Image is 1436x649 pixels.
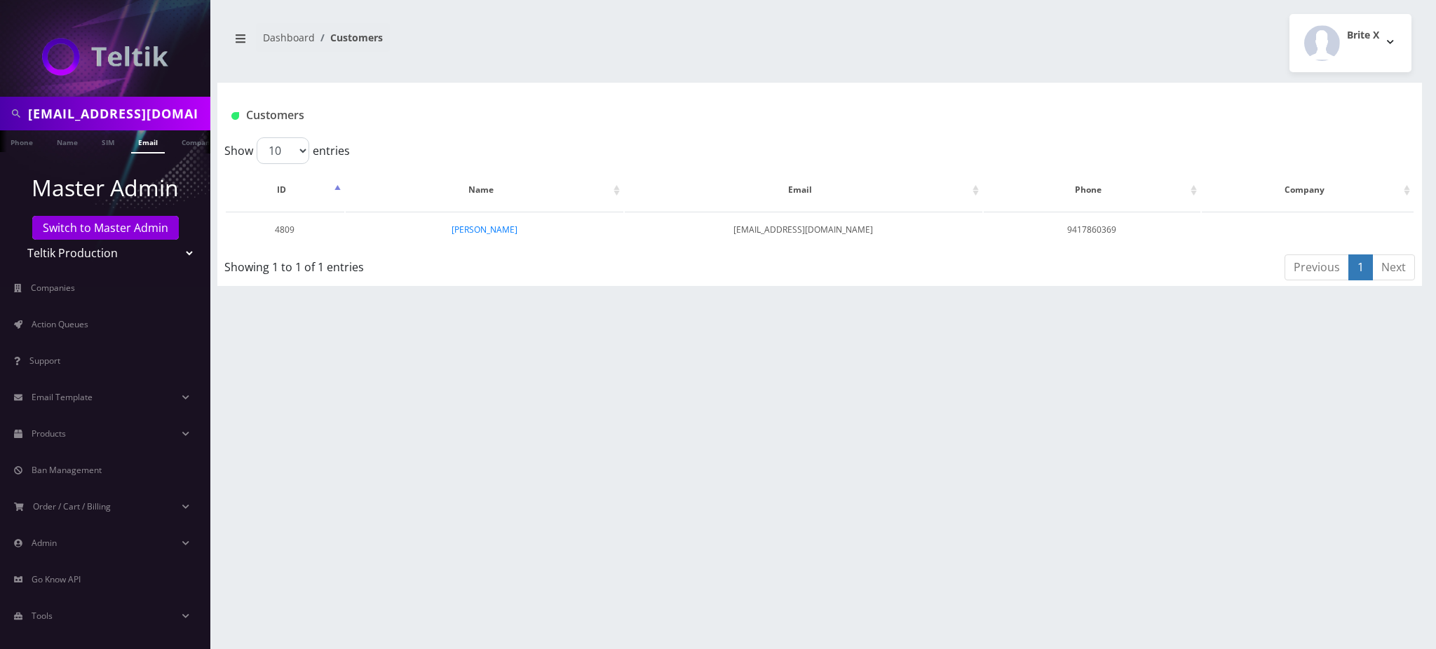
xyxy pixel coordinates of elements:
[32,216,179,240] a: Switch to Master Admin
[263,31,315,44] a: Dashboard
[42,38,168,76] img: Teltik Production
[1202,170,1414,210] th: Company: activate to sort column ascending
[28,100,207,127] input: Search in Company
[452,224,517,235] a: [PERSON_NAME]
[32,573,81,585] span: Go Know API
[224,137,350,164] label: Show entries
[32,610,53,622] span: Tools
[257,137,309,164] select: Showentries
[32,537,57,549] span: Admin
[50,130,85,152] a: Name
[33,500,111,512] span: Order / Cart / Billing
[984,212,1200,247] td: 9417860369
[1347,29,1379,41] h2: Brite X
[625,212,982,247] td: [EMAIL_ADDRESS][DOMAIN_NAME]
[1372,254,1415,280] a: Next
[346,170,623,210] th: Name: activate to sort column ascending
[625,170,982,210] th: Email: activate to sort column ascending
[226,212,344,247] td: 4809
[95,130,121,152] a: SIM
[315,30,383,45] li: Customers
[32,391,93,403] span: Email Template
[224,253,710,275] div: Showing 1 to 1 of 1 entries
[984,170,1200,210] th: Phone: activate to sort column ascending
[228,23,809,63] nav: breadcrumb
[226,170,344,210] th: ID: activate to sort column descending
[231,109,1208,122] h1: Customers
[131,130,165,153] a: Email
[1348,254,1373,280] a: 1
[32,428,66,439] span: Products
[29,355,60,367] span: Support
[32,318,88,330] span: Action Queues
[32,464,102,476] span: Ban Management
[1289,14,1411,72] button: Brite X
[31,282,75,294] span: Companies
[1285,254,1349,280] a: Previous
[4,130,40,152] a: Phone
[175,130,222,152] a: Company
